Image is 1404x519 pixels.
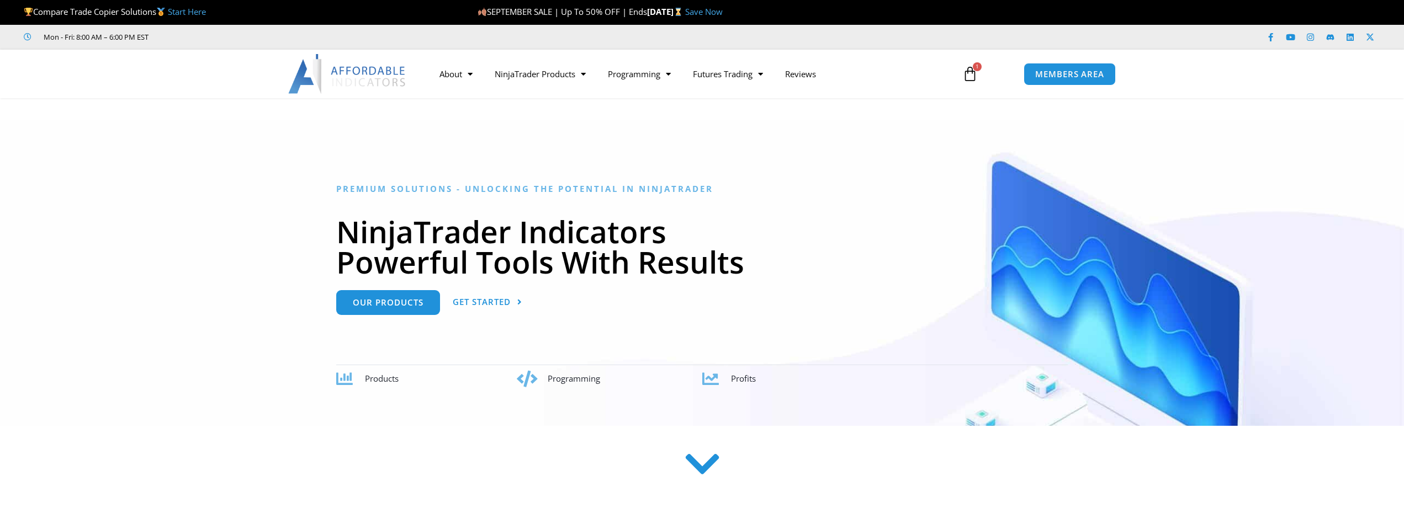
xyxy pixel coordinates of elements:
span: Mon - Fri: 8:00 AM – 6:00 PM EST [41,30,149,44]
img: LogoAI | Affordable Indicators – NinjaTrader [288,54,407,94]
span: Our Products [353,298,423,307]
a: Our Products [336,290,440,315]
img: ⌛ [674,8,682,16]
span: Products [365,373,399,384]
span: Get Started [453,298,511,306]
img: 🏆 [24,8,33,16]
span: MEMBERS AREA [1035,70,1104,78]
span: 1 [973,62,982,71]
a: Reviews [774,61,827,87]
a: About [428,61,484,87]
a: Start Here [168,6,206,17]
span: Programming [548,373,600,384]
strong: [DATE] [647,6,685,17]
span: Profits [731,373,756,384]
img: 🥇 [157,8,165,16]
a: NinjaTrader Products [484,61,597,87]
a: 1 [946,58,994,90]
a: MEMBERS AREA [1024,63,1116,85]
iframe: Customer reviews powered by Trustpilot [164,31,330,42]
h1: NinjaTrader Indicators Powerful Tools With Results [336,216,1068,277]
a: Save Now [685,6,723,17]
h6: Premium Solutions - Unlocking the Potential in NinjaTrader [336,184,1068,194]
img: 🍂 [478,8,486,16]
a: Get Started [453,290,522,315]
a: Futures Trading [682,61,774,87]
nav: Menu [428,61,950,87]
span: SEPTEMBER SALE | Up To 50% OFF | Ends [478,6,647,17]
span: Compare Trade Copier Solutions [24,6,206,17]
a: Programming [597,61,682,87]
